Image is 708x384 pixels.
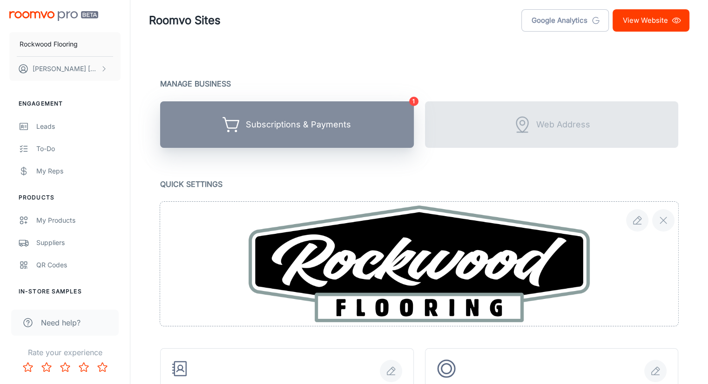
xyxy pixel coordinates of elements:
button: Rate 5 star [93,358,112,377]
span: Need help? [41,317,81,328]
img: file preview [249,205,590,322]
button: Subscriptions & Payments [160,101,414,148]
button: Rate 3 star [56,358,74,377]
p: Rate your experience [7,347,122,358]
button: Rate 2 star [37,358,56,377]
p: [PERSON_NAME] [PERSON_NAME] [33,64,98,74]
div: QR Codes [36,260,121,270]
img: Roomvo PRO Beta [9,11,98,21]
p: Quick Settings [160,178,678,191]
div: Suppliers [36,238,121,248]
button: Rockwood Flooring [9,32,121,56]
button: Rate 1 star [19,358,37,377]
div: To-do [36,144,121,154]
div: Leads [36,121,121,132]
a: View Website [613,9,689,32]
p: Rockwood Flooring [20,39,78,49]
p: Manage Business [160,77,678,90]
button: Rate 4 star [74,358,93,377]
a: Google Analytics tracking code can be added using the Custom Code feature on this page [521,9,609,32]
div: Unlock with subscription [425,101,679,148]
div: My Products [36,215,121,225]
button: [PERSON_NAME] [PERSON_NAME] [9,57,121,81]
div: Subscriptions & Payments [246,118,351,132]
div: My Reps [36,166,121,176]
h1: Roomvo Sites [149,12,221,29]
span: 1 [409,97,418,106]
